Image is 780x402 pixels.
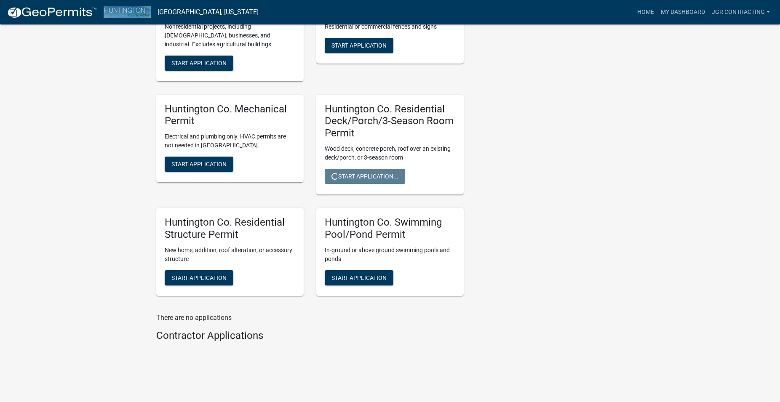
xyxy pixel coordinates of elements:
span: Start Application [331,42,387,48]
p: Residential or commercial fences and signs [325,22,455,31]
h5: Huntington Co. Mechanical Permit [165,103,295,128]
button: Start Application [165,157,233,172]
button: Start Application... [325,169,405,184]
button: Start Application [325,38,393,53]
a: [GEOGRAPHIC_DATA], [US_STATE] [158,5,259,19]
p: New home, addition, roof alteration, or accessory structure [165,246,295,264]
a: JGR Contracting [708,4,773,20]
img: Huntington County, Indiana [104,6,151,18]
h5: Huntington Co. Swimming Pool/Pond Permit [325,216,455,241]
p: In-ground or above ground swimming pools and ponds [325,246,455,264]
h4: Contractor Applications [156,330,464,342]
h5: Huntington Co. Residential Structure Permit [165,216,295,241]
p: Electrical and plumbing only. HVAC permits are not needed in [GEOGRAPHIC_DATA]. [165,132,295,150]
span: Start Application... [331,173,398,180]
p: Nonresidential projects, including [DEMOGRAPHIC_DATA], businesses, and industrial. Excludes agric... [165,22,295,49]
span: Start Application [171,59,227,66]
button: Start Application [165,56,233,71]
p: Wood deck, concrete porch, roof over an existing deck/porch, or 3-season room [325,144,455,162]
a: Home [634,4,657,20]
button: Start Application [165,270,233,285]
a: My Dashboard [657,4,708,20]
span: Start Application [331,274,387,281]
p: There are no applications [156,313,464,323]
button: Start Application [325,270,393,285]
h5: Huntington Co. Residential Deck/Porch/3-Season Room Permit [325,103,455,139]
wm-workflow-list-section: Contractor Applications [156,330,464,345]
span: Start Application [171,274,227,281]
span: Start Application [171,161,227,168]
